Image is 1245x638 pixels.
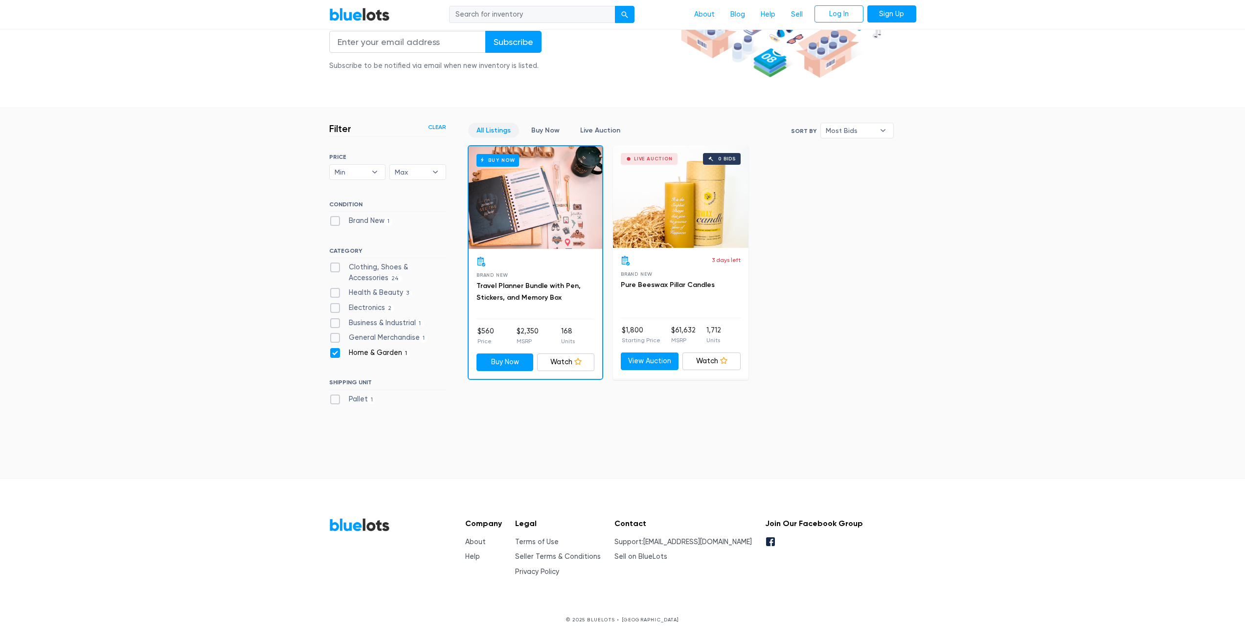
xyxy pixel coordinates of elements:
input: Search for inventory [449,6,615,23]
a: Live Auction 0 bids [613,145,748,248]
label: Sort By [791,127,816,135]
p: Units [561,337,575,346]
label: Home & Garden [329,348,410,358]
span: Min [335,165,367,179]
a: Help [465,552,480,561]
a: Blog [723,5,753,24]
label: Pallet [329,394,376,405]
label: Electronics [329,303,395,313]
span: Brand New [621,271,653,277]
li: $560 [477,326,494,346]
div: 0 bids [718,156,736,161]
a: Sell on BlueLots [614,552,667,561]
h6: PRICE [329,154,446,160]
span: 1 [402,350,410,357]
li: 1,712 [706,325,721,345]
h3: Filter [329,123,351,134]
li: $61,632 [671,325,696,345]
span: 2 [385,305,395,312]
a: Sell [783,5,811,24]
label: Business & Industrial [329,318,424,329]
span: Most Bids [826,123,875,138]
li: Support: [614,537,752,548]
p: MSRP [517,337,539,346]
li: $1,800 [622,325,660,345]
a: Privacy Policy [515,568,559,576]
input: Enter your email address [329,31,486,53]
label: Clothing, Shoes & Accessories [329,262,446,283]
a: Help [753,5,783,24]
a: Terms of Use [515,538,559,546]
span: 3 [403,290,412,298]
h6: CATEGORY [329,247,446,258]
label: Brand New [329,216,393,226]
h6: Buy Now [476,154,519,166]
a: Seller Terms & Conditions [515,552,601,561]
a: Live Auction [572,123,629,138]
input: Subscribe [485,31,542,53]
span: 24 [388,275,402,283]
a: All Listings [468,123,519,138]
a: Buy Now [476,353,534,371]
a: Pure Beeswax Pillar Candles [621,281,715,289]
a: BlueLots [329,518,390,532]
a: Clear [428,123,446,132]
li: 168 [561,326,575,346]
p: Starting Price [622,336,660,345]
a: Watch [537,353,594,371]
b: ▾ [425,165,446,179]
p: 3 days left [712,256,741,264]
p: MSRP [671,336,696,345]
a: [EMAIL_ADDRESS][DOMAIN_NAME] [643,538,752,546]
label: Health & Beauty [329,287,412,298]
span: 1 [368,396,376,404]
a: About [465,538,486,546]
a: Travel Planner Bundle with Pen, Stickers, and Memory Box [476,282,581,302]
span: 1 [385,218,393,225]
p: © 2025 BLUELOTS • [GEOGRAPHIC_DATA] [329,616,916,623]
span: Max [395,165,427,179]
span: Brand New [476,272,508,278]
h6: SHIPPING UNIT [329,379,446,390]
a: About [686,5,723,24]
li: $2,350 [517,326,539,346]
span: 1 [416,320,424,328]
a: View Auction [621,352,679,370]
a: Buy Now [523,123,568,138]
p: Units [706,336,721,345]
a: Watch [682,352,741,370]
div: Subscribe to be notified via email when new inventory is listed. [329,61,542,71]
h5: Join Our Facebook Group [765,519,863,528]
h5: Company [465,519,502,528]
h6: CONDITION [329,201,446,212]
a: Sign Up [867,5,916,23]
h5: Legal [515,519,601,528]
a: BlueLots [329,7,390,22]
p: Price [477,337,494,346]
label: General Merchandise [329,332,428,343]
b: ▾ [364,165,385,179]
a: Buy Now [469,146,602,249]
span: 1 [420,334,428,342]
a: Log In [815,5,863,23]
div: Live Auction [634,156,673,161]
b: ▾ [873,123,893,138]
h5: Contact [614,519,752,528]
